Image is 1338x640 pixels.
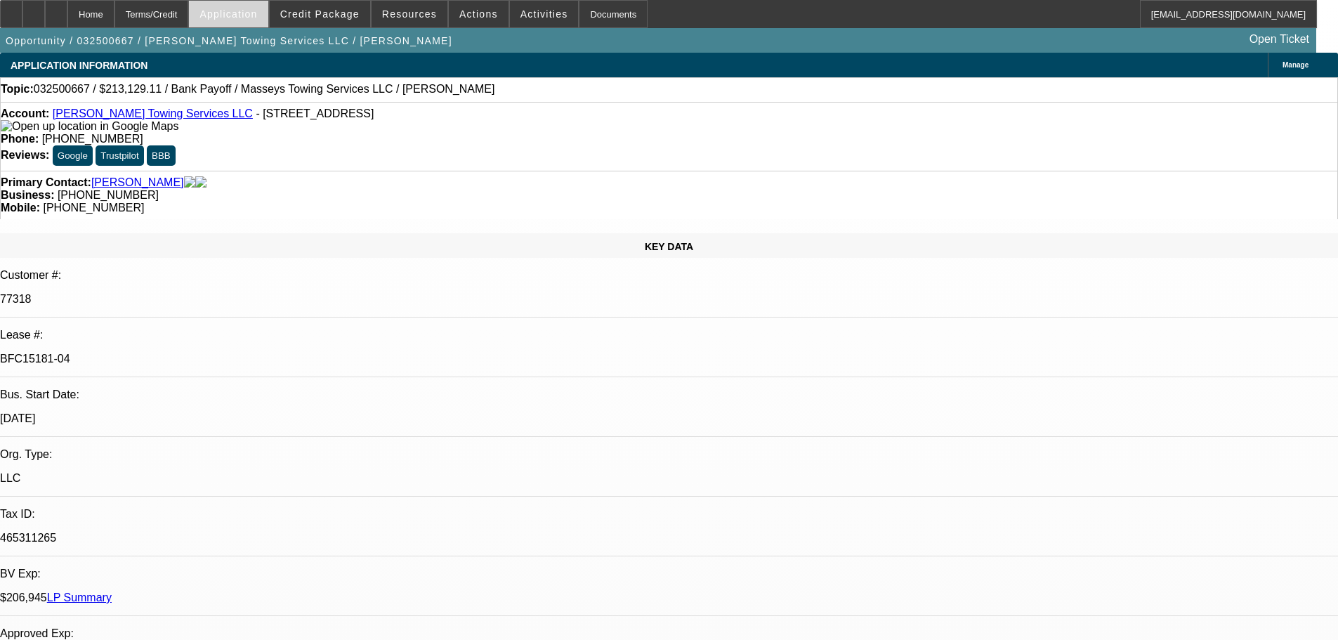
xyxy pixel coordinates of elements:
button: Trustpilot [96,145,143,166]
img: facebook-icon.png [184,176,195,189]
strong: Reviews: [1,149,49,161]
button: BBB [147,145,176,166]
span: Manage [1283,61,1309,69]
a: [PERSON_NAME] [91,176,184,189]
button: Actions [449,1,509,27]
strong: Phone: [1,133,39,145]
strong: Primary Contact: [1,176,91,189]
button: Activities [510,1,579,27]
span: [PHONE_NUMBER] [43,202,144,214]
span: KEY DATA [645,241,693,252]
span: - [STREET_ADDRESS] [256,107,374,119]
button: Application [189,1,268,27]
span: [PHONE_NUMBER] [42,133,143,145]
a: View Google Maps [1,120,178,132]
a: [PERSON_NAME] Towing Services LLC [53,107,253,119]
span: Activities [520,8,568,20]
strong: Topic: [1,83,34,96]
img: linkedin-icon.png [195,176,206,189]
strong: Mobile: [1,202,40,214]
span: 032500667 / $213,129.11 / Bank Payoff / Masseys Towing Services LLC / [PERSON_NAME] [34,83,495,96]
strong: Business: [1,189,54,201]
strong: Account: [1,107,49,119]
img: Open up location in Google Maps [1,120,178,133]
span: [PHONE_NUMBER] [58,189,159,201]
a: Open Ticket [1244,27,1315,51]
button: Google [53,145,93,166]
button: Resources [372,1,447,27]
button: Credit Package [270,1,370,27]
span: APPLICATION INFORMATION [11,60,147,71]
span: Credit Package [280,8,360,20]
a: LP Summary [47,592,112,603]
span: Resources [382,8,437,20]
span: Actions [459,8,498,20]
span: Application [199,8,257,20]
span: Opportunity / 032500667 / [PERSON_NAME] Towing Services LLC / [PERSON_NAME] [6,35,452,46]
